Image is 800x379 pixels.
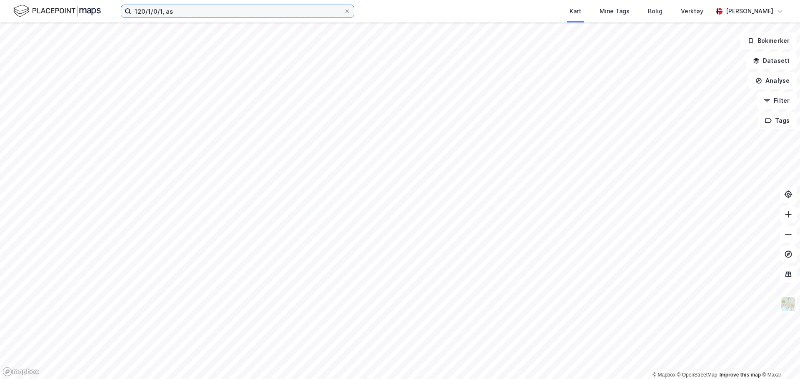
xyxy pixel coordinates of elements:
[648,6,662,16] div: Bolig
[748,72,797,89] button: Analyse
[757,92,797,109] button: Filter
[652,372,675,378] a: Mapbox
[13,4,101,18] img: logo.f888ab2527a4732fd821a326f86c7f29.svg
[681,6,703,16] div: Verktøy
[677,372,717,378] a: OpenStreetMap
[600,6,630,16] div: Mine Tags
[746,52,797,69] button: Datasett
[758,339,800,379] iframe: Chat Widget
[570,6,581,16] div: Kart
[780,296,796,312] img: Z
[2,367,39,377] a: Mapbox homepage
[726,6,773,16] div: [PERSON_NAME]
[720,372,761,378] a: Improve this map
[758,112,797,129] button: Tags
[740,32,797,49] button: Bokmerker
[131,5,344,17] input: Søk på adresse, matrikkel, gårdeiere, leietakere eller personer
